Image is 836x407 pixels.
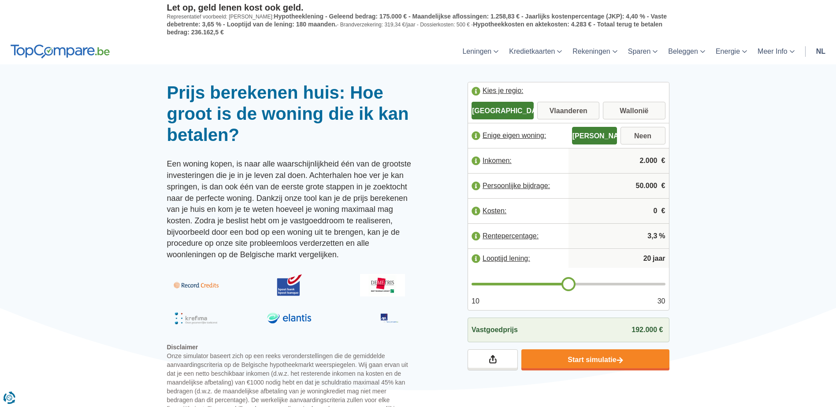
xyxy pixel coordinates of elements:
a: nl [811,38,831,64]
input: | [572,199,665,223]
label: [GEOGRAPHIC_DATA] [472,102,534,119]
label: Kosten: [468,201,568,221]
input: | [572,174,665,198]
span: € [661,156,665,166]
img: BPost Bank [267,274,312,296]
span: 30 [658,296,665,307]
span: Disclaimer [167,343,412,351]
a: Kredietkaarten [504,38,567,64]
a: Deel je resultaten [468,349,518,370]
span: jaar [653,254,665,264]
input: | [572,149,665,173]
span: Hypotheekkosten en aktekosten: 4.283 € - Totaal terug te betalen bedrag: 236.162,5 € [167,21,663,36]
span: Vastgoedprijs [472,325,518,335]
label: Rentepercentage: [468,226,568,246]
img: TopCompare [11,44,110,59]
a: Beleggen [663,38,710,64]
label: Persoonlijke bijdrage: [468,176,568,196]
label: Looptijd lening: [468,249,568,268]
a: Sparen [623,38,663,64]
label: Neen [620,127,665,144]
img: Start simulatie [617,357,623,364]
h1: Prijs berekenen huis: Hoe groot is de woning die ik kan betalen? [167,82,412,145]
label: Enige eigen woning: [468,126,568,145]
label: [PERSON_NAME] [572,127,617,144]
p: Een woning kopen, is naar alle waarschijnlijkheid één van de grootste investeringen die je in je ... [167,159,412,260]
a: Leningen [457,38,504,64]
span: % [659,231,665,241]
span: Hypotheeklening - Geleend bedrag: 175.000 € - Maandelijkse aflossingen: 1.258,83 € - Jaarlijks ko... [167,13,667,28]
a: Meer Info [752,38,800,64]
label: Wallonië [603,102,665,119]
span: € [661,206,665,216]
label: Kies je regio: [468,82,669,102]
img: Elantis [267,307,312,329]
a: Start simulatie [521,349,669,370]
span: 10 [472,296,479,307]
p: Let op, geld lenen kost ook geld. [167,2,669,13]
img: Record Credits [174,274,219,296]
img: Axa [371,307,405,329]
img: Krefima [174,307,219,329]
span: € [661,181,665,191]
input: | [572,224,665,248]
span: 192.000 € [632,326,663,333]
label: Inkomen: [468,151,568,170]
a: Energie [710,38,752,64]
p: Representatief voorbeeld: [PERSON_NAME]: - Brandverzekering: 319,34 €/jaar - Dossierkosten: 500 € - [167,13,669,36]
a: Rekeningen [567,38,622,64]
label: Vlaanderen [537,102,599,119]
img: Demetris [360,274,405,296]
